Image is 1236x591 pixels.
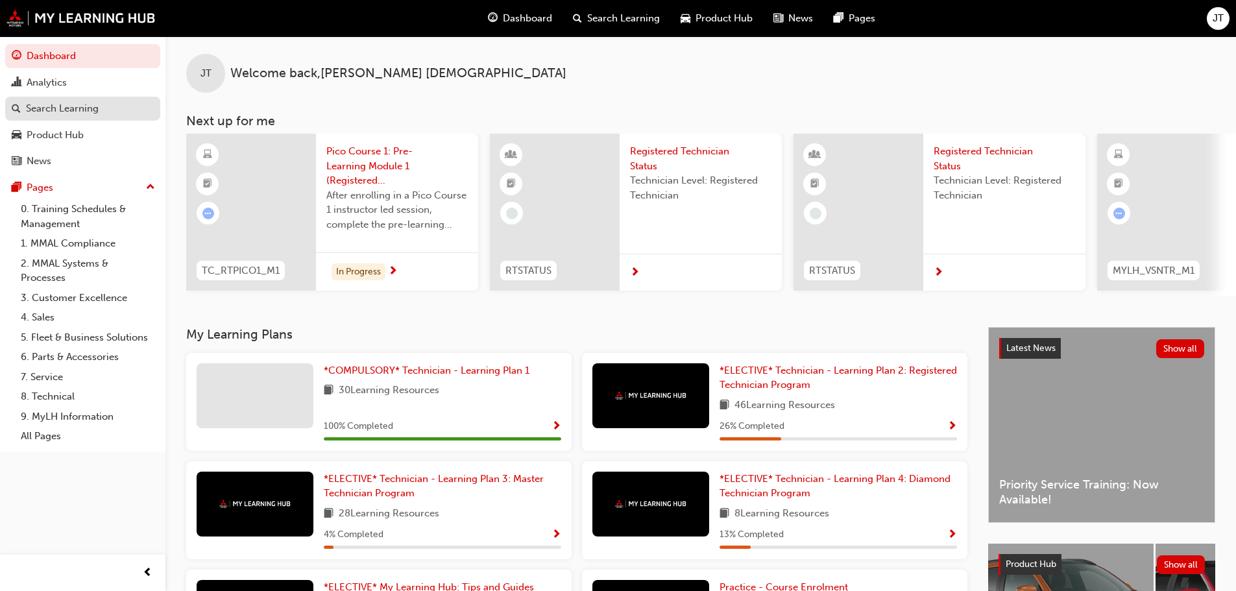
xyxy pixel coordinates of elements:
[26,101,99,116] div: Search Learning
[16,234,160,254] a: 1. MMAL Compliance
[5,97,160,121] a: Search Learning
[947,418,957,435] button: Show Progress
[773,10,783,27] span: news-icon
[16,347,160,367] a: 6. Parts & Accessories
[507,147,516,163] span: learningResourceType_INSTRUCTOR_LED-icon
[186,327,967,342] h3: My Learning Plans
[27,154,51,169] div: News
[1006,559,1056,570] span: Product Hub
[203,176,212,193] span: booktick-icon
[16,308,160,328] a: 4. Sales
[834,10,843,27] span: pages-icon
[551,421,561,433] span: Show Progress
[5,71,160,95] a: Analytics
[788,11,813,26] span: News
[324,527,383,542] span: 4 % Completed
[947,421,957,433] span: Show Progress
[934,173,1075,202] span: Technician Level: Registered Technician
[507,176,516,193] span: booktick-icon
[5,42,160,176] button: DashboardAnalyticsSearch LearningProduct HubNews
[27,180,53,195] div: Pages
[1114,147,1123,163] span: learningResourceType_ELEARNING-icon
[12,77,21,89] span: chart-icon
[12,130,21,141] span: car-icon
[810,147,819,163] span: learningResourceType_INSTRUCTOR_LED-icon
[202,208,214,219] span: learningRecordVerb_ATTEMPT-icon
[5,44,160,68] a: Dashboard
[720,473,951,500] span: *ELECTIVE* Technician - Learning Plan 4: Diamond Technician Program
[1006,343,1056,354] span: Latest News
[505,263,551,278] span: RTSTATUS
[947,527,957,543] button: Show Progress
[720,398,729,414] span: book-icon
[324,363,535,378] a: *COMPULSORY* Technician - Learning Plan 1
[324,365,529,376] span: *COMPULSORY* Technician - Learning Plan 1
[5,176,160,200] button: Pages
[219,500,291,508] img: mmal
[12,51,21,62] span: guage-icon
[794,134,1085,291] a: RTSTATUSRegistered Technician StatusTechnician Level: Registered Technician
[810,208,821,219] span: learningRecordVerb_NONE-icon
[720,365,957,391] span: *ELECTIVE* Technician - Learning Plan 2: Registered Technician Program
[16,387,160,407] a: 8. Technical
[1156,339,1205,358] button: Show all
[6,10,156,27] img: mmal
[734,398,835,414] span: 46 Learning Resources
[16,426,160,446] a: All Pages
[230,66,566,81] span: Welcome back , [PERSON_NAME] [DEMOGRAPHIC_DATA]
[388,266,398,278] span: next-icon
[849,11,875,26] span: Pages
[720,363,957,392] a: *ELECTIVE* Technician - Learning Plan 2: Registered Technician Program
[720,472,957,501] a: *ELECTIVE* Technician - Learning Plan 4: Diamond Technician Program
[630,267,640,279] span: next-icon
[503,11,552,26] span: Dashboard
[551,418,561,435] button: Show Progress
[16,328,160,348] a: 5. Fleet & Business Solutions
[326,188,468,232] span: After enrolling in a Pico Course 1 instructor led session, complete the pre-learning modules to e...
[324,419,393,434] span: 100 % Completed
[630,173,771,202] span: Technician Level: Registered Technician
[332,263,385,281] div: In Progress
[630,144,771,173] span: Registered Technician Status
[186,134,478,291] a: TC_RTPICO1_M1Pico Course 1: Pre-Learning Module 1 (Registered Technician Program)After enrolling ...
[490,134,782,291] a: RTSTATUSRegistered Technician StatusTechnician Level: Registered Technician
[720,506,729,522] span: book-icon
[324,473,544,500] span: *ELECTIVE* Technician - Learning Plan 3: Master Technician Program
[16,407,160,427] a: 9. MyLH Information
[999,554,1205,575] a: Product HubShow all
[146,179,155,196] span: up-icon
[5,123,160,147] a: Product Hub
[934,144,1075,173] span: Registered Technician Status
[1114,176,1123,193] span: booktick-icon
[809,263,855,278] span: RTSTATUS
[339,383,439,399] span: 30 Learning Resources
[947,529,957,541] span: Show Progress
[696,11,753,26] span: Product Hub
[563,5,670,32] a: search-iconSearch Learning
[587,11,660,26] span: Search Learning
[1207,7,1230,30] button: JT
[1113,208,1125,219] span: learningRecordVerb_ATTEMPT-icon
[551,527,561,543] button: Show Progress
[734,506,829,522] span: 8 Learning Resources
[202,263,280,278] span: TC_RTPICO1_M1
[763,5,823,32] a: news-iconNews
[999,477,1204,507] span: Priority Service Training: Now Available!
[615,500,686,508] img: mmal
[1213,11,1224,26] span: JT
[573,10,582,27] span: search-icon
[720,527,784,542] span: 13 % Completed
[324,472,561,501] a: *ELECTIVE* Technician - Learning Plan 3: Master Technician Program
[339,506,439,522] span: 28 Learning Resources
[506,208,518,219] span: learningRecordVerb_NONE-icon
[615,391,686,400] img: mmal
[999,338,1204,359] a: Latest NewsShow all
[16,199,160,234] a: 0. Training Schedules & Management
[200,66,212,81] span: JT
[488,10,498,27] span: guage-icon
[823,5,886,32] a: pages-iconPages
[988,327,1215,523] a: Latest NewsShow allPriority Service Training: Now Available!
[681,10,690,27] span: car-icon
